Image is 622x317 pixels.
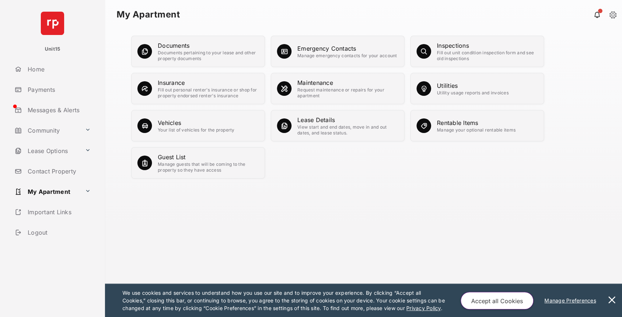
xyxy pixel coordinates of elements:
div: Guest List [158,153,259,161]
a: MaintenanceRequest maintenance or repairs for your apartment [297,78,398,99]
strong: My Apartment [117,10,180,19]
a: Lease DetailsView start and end dates, move in and out dates, and lease status. [297,116,398,136]
a: DocumentsDocuments pertaining to your lease and other property documents [158,41,259,62]
a: Lease Options [12,142,82,160]
div: Maintenance [297,78,398,87]
a: Community [12,122,82,139]
div: Manage your optional rentable items [437,127,516,133]
a: InsuranceFill out personal renter's insurance or shop for property endorsed renter's insurance [158,78,259,99]
p: We use cookies and services to understand how you use our site and to improve your experience. By... [122,289,445,312]
div: Fill out unit condition inspection form and see old inspections [437,50,538,62]
div: Emergency Contacts [297,44,397,53]
a: Payments [12,81,105,98]
a: My Apartment [12,183,82,200]
a: Home [12,60,105,78]
u: Manage Preferences [544,297,599,304]
a: VehiclesYour list of vehicles for the property [158,118,235,133]
div: Vehicles [158,118,235,127]
div: Rentable Items [437,118,516,127]
div: Fill out personal renter's insurance or shop for property endorsed renter's insurance [158,87,259,99]
a: UtilitiesUtility usage reports and invoices [437,81,509,96]
a: Messages & Alerts [12,101,105,119]
div: Your list of vehicles for the property [158,127,235,133]
div: Documents pertaining to your lease and other property documents [158,50,259,62]
div: Manage emergency contacts for your account [297,53,397,59]
div: View start and end dates, move in and out dates, and lease status. [297,124,398,136]
img: svg+xml;base64,PHN2ZyB4bWxucz0iaHR0cDovL3d3dy53My5vcmcvMjAwMC9zdmciIHdpZHRoPSI2NCIgaGVpZ2h0PSI2NC... [41,12,64,35]
a: Logout [12,224,105,241]
div: Request maintenance or repairs for your apartment [297,87,398,99]
a: Emergency ContactsManage emergency contacts for your account [297,44,397,59]
p: Unit15 [45,46,60,53]
div: Documents [158,41,259,50]
a: Rentable ItemsManage your optional rentable items [437,118,516,133]
div: Utility usage reports and invoices [437,90,509,96]
div: Inspections [437,41,538,50]
div: Insurance [158,78,259,87]
a: Contact Property [12,163,105,180]
button: Accept all Cookies [461,292,533,309]
div: Manage guests that will be coming to the property so they have access [158,161,259,173]
a: InspectionsFill out unit condition inspection form and see old inspections [437,41,538,62]
a: Guest ListManage guests that will be coming to the property so they have access [158,153,259,173]
a: Important Links [12,203,94,221]
div: Utilities [437,81,509,90]
u: Privacy Policy [406,305,441,311]
div: Lease Details [297,116,398,124]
